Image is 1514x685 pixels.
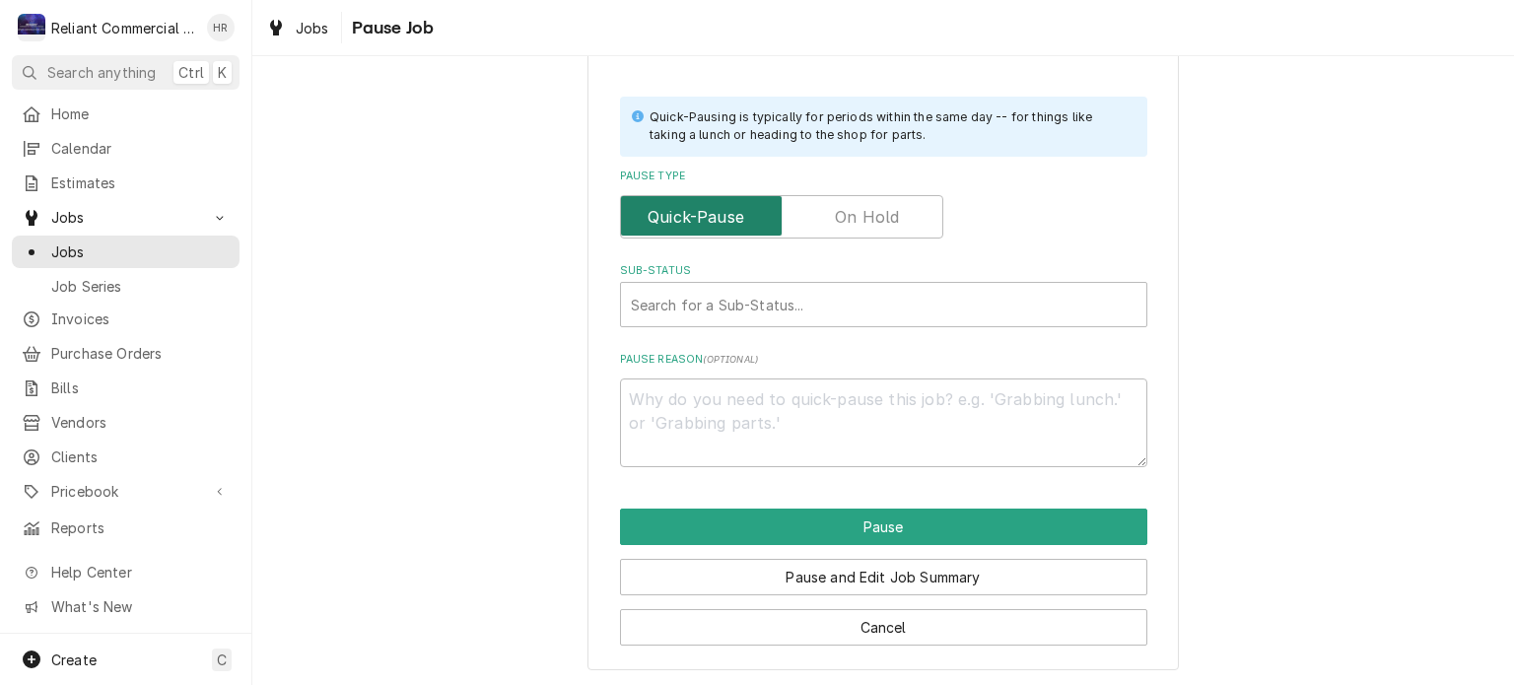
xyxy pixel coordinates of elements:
span: Calendar [51,138,230,159]
span: Bills [51,377,230,398]
a: Job Series [12,270,240,303]
div: Quick-Pausing is typically for periods within the same day -- for things like taking a lunch or h... [650,108,1128,145]
span: Create [51,651,97,668]
div: Button Group Row [620,509,1147,545]
a: Invoices [12,303,240,335]
div: Button Group Row [620,545,1147,595]
span: Job Series [51,276,230,297]
a: Go to Jobs [12,201,240,234]
a: Clients [12,441,240,473]
span: Jobs [51,241,230,262]
div: HR [207,14,235,41]
span: What's New [51,596,228,617]
div: Pause Reason [620,352,1147,467]
span: C [217,650,227,670]
a: Home [12,98,240,130]
span: ( optional ) [703,354,758,365]
a: Vendors [12,406,240,439]
a: Jobs [12,236,240,268]
span: Pause Job [346,15,434,41]
span: Pricebook [51,481,200,502]
span: Ctrl [178,62,204,83]
span: K [218,62,227,83]
div: R [18,14,45,41]
a: Go to What's New [12,590,240,623]
span: Home [51,103,230,124]
a: Calendar [12,132,240,165]
span: Help Center [51,562,228,582]
span: Invoices [51,308,230,329]
label: Sub-Status [620,263,1147,279]
span: Jobs [51,207,200,228]
span: Search anything [47,62,156,83]
span: [DATE] 9:10 AM [620,39,738,58]
span: Reports [51,517,230,538]
a: Purchase Orders [12,337,240,370]
div: Sub-Status [620,263,1147,327]
a: Bills [12,372,240,404]
button: Search anythingCtrlK [12,55,240,90]
button: Pause [620,509,1147,545]
div: Reliant Commercial Appliance Repair LLC's Avatar [18,14,45,41]
label: Pause Type [620,169,1147,184]
div: Button Group [620,509,1147,646]
label: Pause Reason [620,352,1147,368]
a: Reports [12,512,240,544]
a: Jobs [258,12,337,44]
div: Pause Type [620,169,1147,239]
div: Button Group Row [620,595,1147,646]
span: Estimates [51,172,230,193]
div: Reliant Commercial Appliance Repair LLC [51,18,196,38]
span: Purchase Orders [51,343,230,364]
a: Go to Pricebook [12,475,240,508]
span: Clients [51,446,230,467]
a: Estimates [12,167,240,199]
a: Go to Help Center [12,556,240,588]
div: Heath Reed's Avatar [207,14,235,41]
button: Cancel [620,609,1147,646]
span: Vendors [51,412,230,433]
span: Jobs [296,18,329,38]
button: Pause and Edit Job Summary [620,559,1147,595]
